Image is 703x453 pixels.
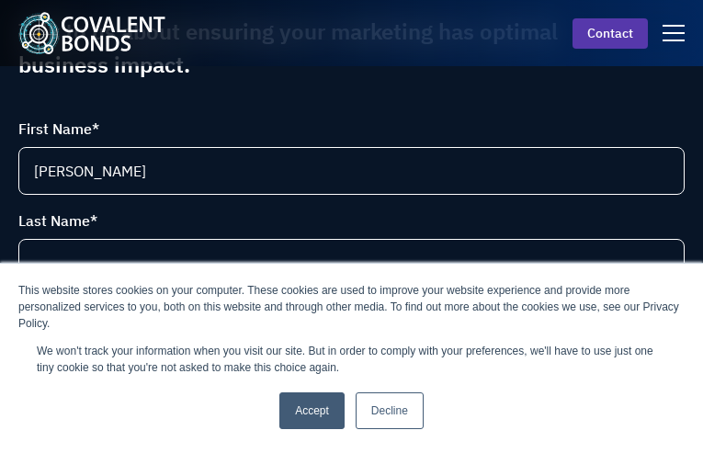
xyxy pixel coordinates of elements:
span: Last Name [18,211,90,230]
a: Accept [279,392,345,429]
a: Decline [356,392,424,429]
span: First Name [18,119,92,138]
img: Covalent Bonds White / Teal Logo [18,12,165,53]
p: We won't track your information when you visit our site. But in order to comply with your prefere... [37,343,666,376]
a: contact [573,18,648,49]
a: home [18,12,195,53]
div: This website stores cookies on your computer. These cookies are used to improve your website expe... [18,282,685,332]
iframe: Chat Widget [403,255,703,453]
